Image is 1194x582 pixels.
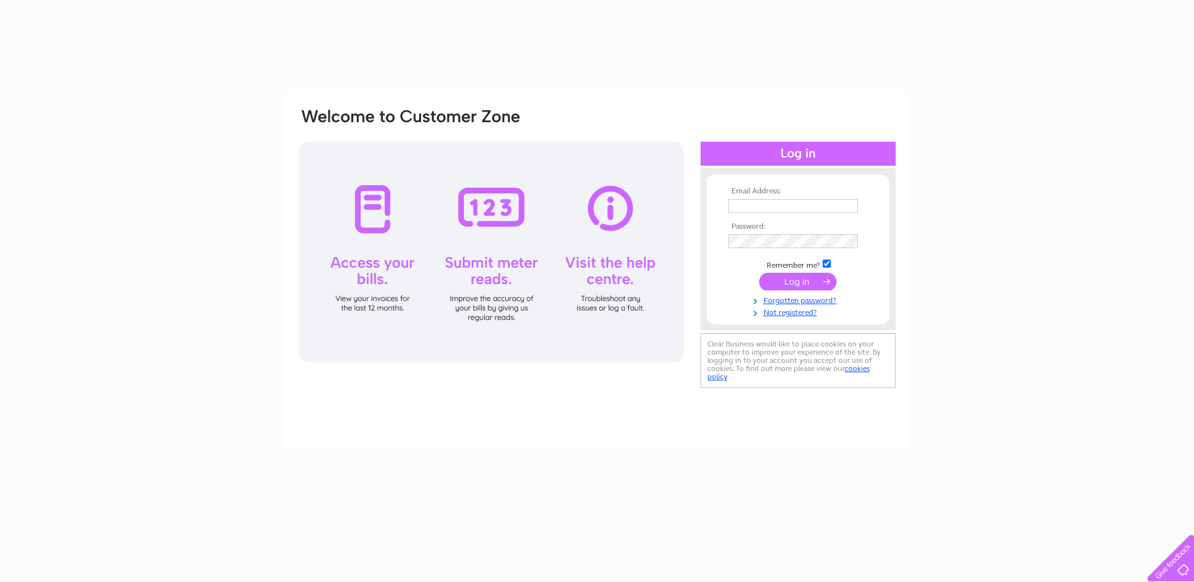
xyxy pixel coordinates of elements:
[707,364,870,381] a: cookies policy
[725,222,871,231] th: Password:
[728,305,871,317] a: Not registered?
[725,187,871,196] th: Email Address:
[759,273,836,290] input: Submit
[725,258,871,270] td: Remember me?
[728,294,871,305] a: Forgotten password?
[701,333,896,388] div: Clear Business would like to place cookies on your computer to improve your experience of the sit...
